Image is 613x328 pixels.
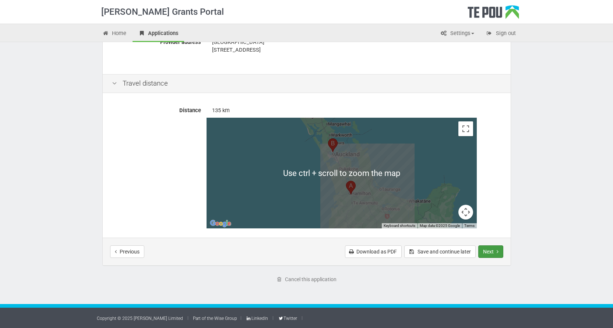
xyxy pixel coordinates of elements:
[278,316,297,321] a: Twitter
[246,316,268,321] a: LinkedIn
[212,107,501,114] div: 135 km
[106,104,207,114] label: Distance
[435,26,480,42] a: Settings
[212,38,501,54] address: [GEOGRAPHIC_DATA] [STREET_ADDRESS]
[208,219,233,228] a: Open this area in Google Maps (opens a new window)
[193,316,237,321] a: Part of the Wise Group
[97,26,132,42] a: Home
[468,5,519,24] div: Te Pou Logo
[346,181,356,194] div: 11 Selwyn Street, Waikato Hospital, Hamilton 3204, New Zealand
[272,273,341,286] a: Cancel this application
[345,245,402,258] a: Download as PDF
[420,224,460,228] span: Map data ©2025 Google
[133,26,184,42] a: Applications
[208,219,233,228] img: Google
[97,316,183,321] a: Copyright © 2025 [PERSON_NAME] Limited
[328,138,338,152] div: Akoranga Drive, Hauraki, Auckland 0627, New Zealand
[110,245,144,258] button: Previous step
[103,74,511,93] div: Travel distance
[384,223,415,228] button: Keyboard shortcuts
[404,245,476,258] button: Save and continue later
[478,245,503,258] button: Next step
[464,224,475,228] a: Terms (opens in new tab)
[458,205,473,220] button: Map camera controls
[480,26,521,42] a: Sign out
[458,121,473,136] button: Toggle fullscreen view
